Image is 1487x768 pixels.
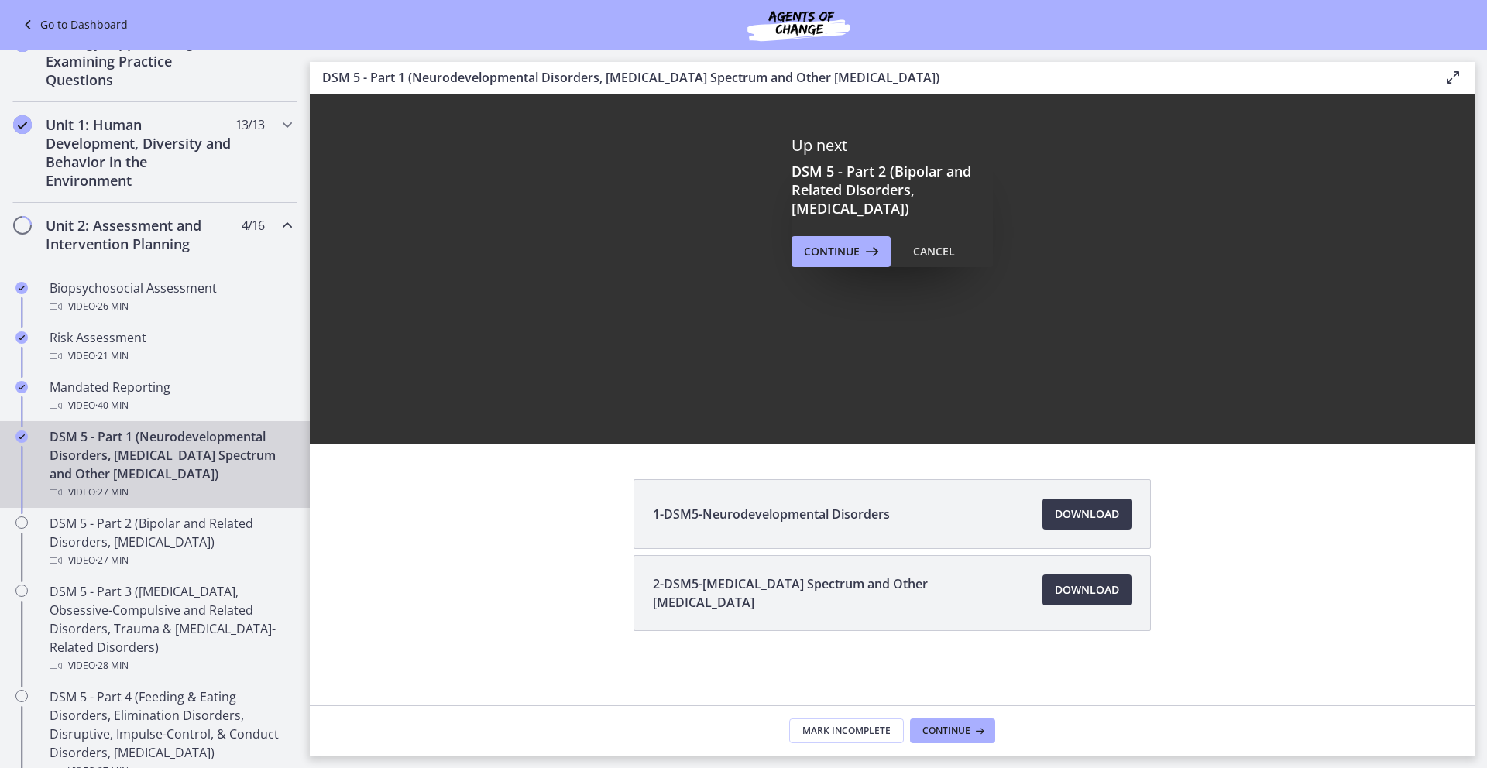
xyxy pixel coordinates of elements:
[46,115,235,190] h2: Unit 1: Human Development, Diversity and Behavior in the Environment
[50,427,291,502] div: DSM 5 - Part 1 (Neurodevelopmental Disorders, [MEDICAL_DATA] Spectrum and Other [MEDICAL_DATA])
[653,574,1024,612] span: 2-DSM5-[MEDICAL_DATA] Spectrum and Other [MEDICAL_DATA]
[242,216,264,235] span: 4 / 16
[13,115,32,134] i: Completed
[95,347,129,365] span: · 21 min
[50,347,291,365] div: Video
[802,725,891,737] span: Mark Incomplete
[50,297,291,316] div: Video
[95,657,129,675] span: · 28 min
[789,718,904,743] button: Mark Incomplete
[792,135,993,156] p: Up next
[922,725,970,737] span: Continue
[15,430,28,443] i: Completed
[50,279,291,316] div: Biopsychosocial Assessment
[901,236,967,267] button: Cancel
[1042,574,1132,605] a: Download
[50,378,291,415] div: Mandated Reporting
[1055,581,1119,599] span: Download
[50,328,291,365] div: Risk Assessment
[653,505,890,523] span: 1-DSM5-Neurodevelopmental Disorders
[1055,505,1119,523] span: Download
[15,331,28,344] i: Completed
[95,396,129,415] span: · 40 min
[46,216,235,253] h2: Unit 2: Assessment and Intervention Planning
[804,242,860,261] span: Continue
[46,33,235,89] h2: Strategy: Approaching and Examining Practice Questions
[792,162,993,218] h3: DSM 5 - Part 2 (Bipolar and Related Disorders, [MEDICAL_DATA])
[50,396,291,415] div: Video
[19,15,128,34] a: Go to Dashboard
[95,297,129,316] span: · 26 min
[15,282,28,294] i: Completed
[15,381,28,393] i: Completed
[95,551,129,570] span: · 27 min
[50,657,291,675] div: Video
[50,483,291,502] div: Video
[322,68,1419,87] h3: DSM 5 - Part 1 (Neurodevelopmental Disorders, [MEDICAL_DATA] Spectrum and Other [MEDICAL_DATA])
[1042,499,1132,530] a: Download
[50,551,291,570] div: Video
[50,582,291,675] div: DSM 5 - Part 3 ([MEDICAL_DATA], Obsessive-Compulsive and Related Disorders, Trauma & [MEDICAL_DAT...
[792,236,891,267] button: Continue
[95,483,129,502] span: · 27 min
[913,242,955,261] div: Cancel
[910,718,995,743] button: Continue
[706,6,891,43] img: Agents of Change
[50,514,291,570] div: DSM 5 - Part 2 (Bipolar and Related Disorders, [MEDICAL_DATA])
[235,115,264,134] span: 13 / 13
